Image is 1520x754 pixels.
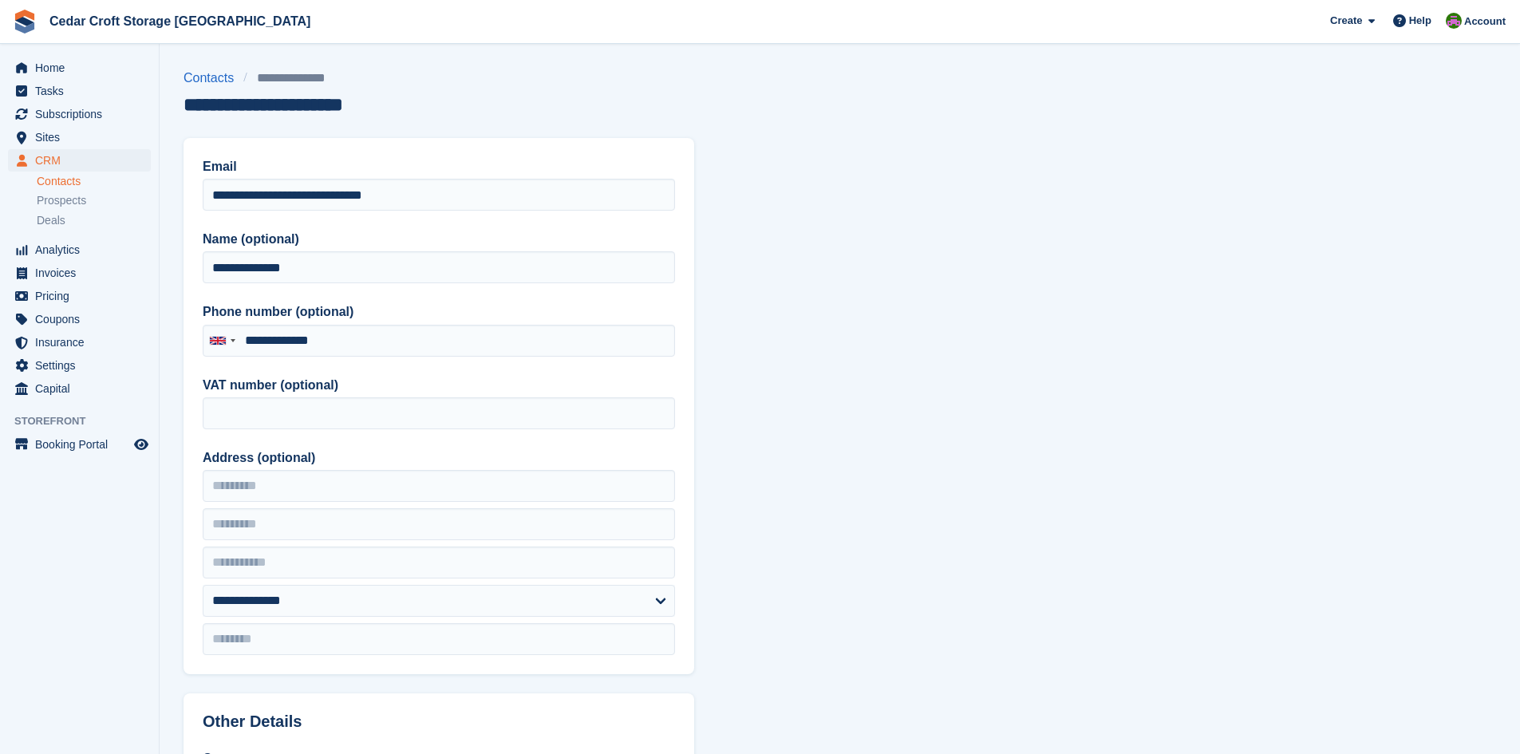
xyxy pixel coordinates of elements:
[8,239,151,261] a: menu
[37,213,65,228] span: Deals
[8,262,151,284] a: menu
[8,80,151,102] a: menu
[35,308,131,330] span: Coupons
[203,302,675,322] label: Phone number (optional)
[8,354,151,377] a: menu
[184,69,243,88] a: Contacts
[35,57,131,79] span: Home
[37,174,151,189] a: Contacts
[35,377,131,400] span: Capital
[35,103,131,125] span: Subscriptions
[1330,13,1362,29] span: Create
[8,308,151,330] a: menu
[35,149,131,172] span: CRM
[8,285,151,307] a: menu
[8,377,151,400] a: menu
[203,157,675,176] label: Email
[184,69,343,88] nav: breadcrumbs
[14,413,159,429] span: Storefront
[8,103,151,125] a: menu
[35,354,131,377] span: Settings
[37,192,151,209] a: Prospects
[37,193,86,208] span: Prospects
[203,230,675,249] label: Name (optional)
[35,80,131,102] span: Tasks
[37,212,151,229] a: Deals
[1446,13,1462,29] img: Mark Orchard
[35,433,131,456] span: Booking Portal
[203,713,675,731] h2: Other Details
[8,433,151,456] a: menu
[35,285,131,307] span: Pricing
[203,376,675,395] label: VAT number (optional)
[8,331,151,353] a: menu
[8,149,151,172] a: menu
[35,262,131,284] span: Invoices
[203,326,240,356] div: United Kingdom: +44
[13,10,37,34] img: stora-icon-8386f47178a22dfd0bd8f6a31ec36ba5ce8667c1dd55bd0f319d3a0aa187defe.svg
[8,126,151,148] a: menu
[43,8,317,34] a: Cedar Croft Storage [GEOGRAPHIC_DATA]
[35,239,131,261] span: Analytics
[132,435,151,454] a: Preview store
[35,126,131,148] span: Sites
[35,331,131,353] span: Insurance
[8,57,151,79] a: menu
[1464,14,1506,30] span: Account
[1409,13,1431,29] span: Help
[203,448,675,468] label: Address (optional)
